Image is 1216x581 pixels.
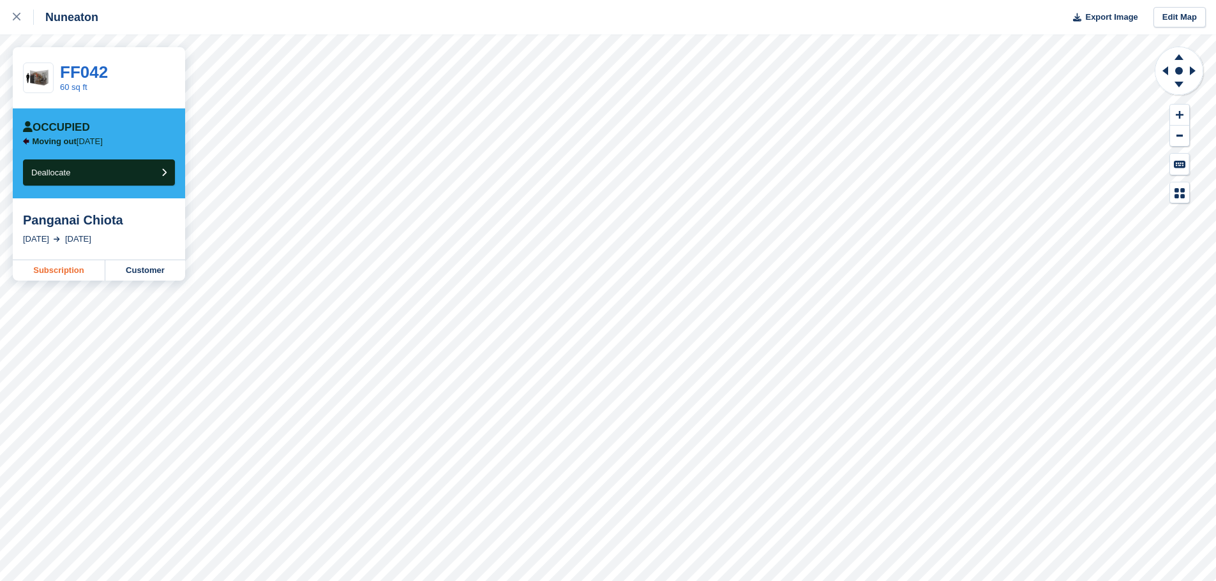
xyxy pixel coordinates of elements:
[1065,7,1138,28] button: Export Image
[60,82,87,92] a: 60 sq ft
[23,138,29,145] img: arrow-left-icn-90495f2de72eb5bd0bd1c3c35deca35cc13f817d75bef06ecd7c0b315636ce7e.svg
[1170,105,1189,126] button: Zoom In
[1170,154,1189,175] button: Keyboard Shortcuts
[34,10,98,25] div: Nuneaton
[23,212,175,228] div: Panganai Chiota
[33,136,103,147] p: [DATE]
[105,260,185,281] a: Customer
[33,136,77,146] span: Moving out
[1170,182,1189,203] button: Map Legend
[1085,11,1137,24] span: Export Image
[1153,7,1206,28] a: Edit Map
[23,233,49,246] div: [DATE]
[54,237,60,242] img: arrow-right-light-icn-cde0832a797a2874e46488d9cf13f60e5c3a73dbe684e267c42b8395dfbc2abf.svg
[60,63,108,82] a: FF042
[31,168,70,177] span: Deallocate
[13,260,105,281] a: Subscription
[1170,126,1189,147] button: Zoom Out
[23,159,175,186] button: Deallocate
[24,67,53,89] img: 60-sqft-unit.jpg
[23,121,90,134] div: Occupied
[65,233,91,246] div: [DATE]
